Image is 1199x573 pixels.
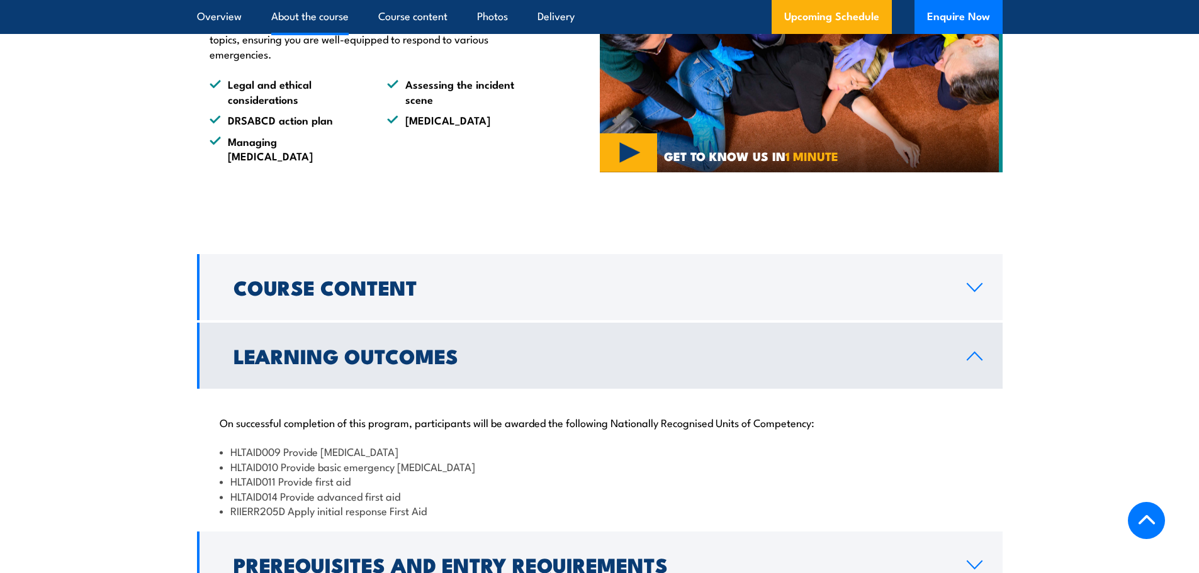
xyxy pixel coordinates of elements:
[234,347,947,364] h2: Learning Outcomes
[197,254,1003,320] a: Course Content
[220,503,980,518] li: RIIERR205D Apply initial response First Aid
[197,323,1003,389] a: Learning Outcomes
[220,489,980,503] li: HLTAID014 Provide advanced first aid
[387,113,542,127] li: [MEDICAL_DATA]
[220,459,980,474] li: HLTAID010 Provide basic emergency [MEDICAL_DATA]
[664,150,838,162] span: GET TO KNOW US IN
[220,416,980,428] p: On successful completion of this program, participants will be awarded the following Nationally R...
[234,278,947,296] h2: Course Content
[210,113,364,127] li: DRSABCD action plan
[220,444,980,459] li: HLTAID009 Provide [MEDICAL_DATA]
[210,77,364,106] li: Legal and ethical considerations
[785,147,838,165] strong: 1 MINUTE
[220,474,980,488] li: HLTAID011 Provide first aid
[210,134,364,164] li: Managing [MEDICAL_DATA]
[234,555,947,573] h2: Prerequisites and Entry Requirements
[387,77,542,106] li: Assessing the incident scene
